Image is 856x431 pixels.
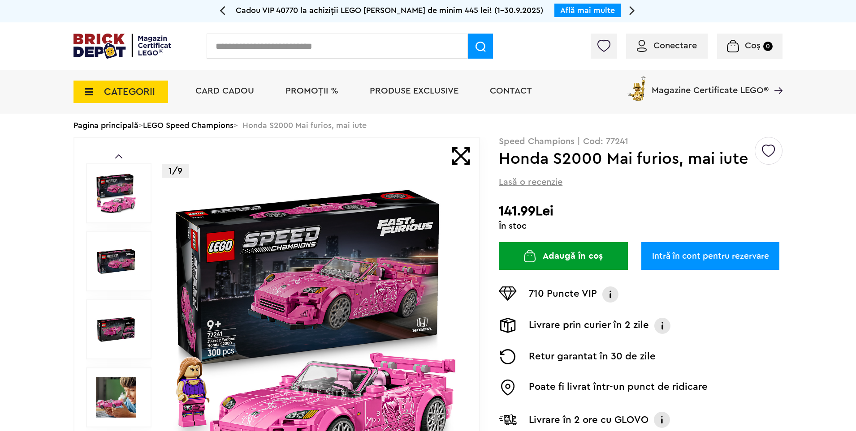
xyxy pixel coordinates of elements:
img: Honda S2000 Mai furios, mai iute [96,241,136,282]
a: Produse exclusive [370,86,458,95]
span: CATEGORII [104,87,155,97]
img: Easybox [499,380,517,396]
button: Adaugă în coș [499,242,628,270]
img: Puncte VIP [499,286,517,301]
p: Retur garantat în 30 de zile [529,349,656,364]
p: Poate fi livrat într-un punct de ridicare [529,380,708,396]
img: Honda S2000 Mai furios, mai iute LEGO 77241 [96,309,136,350]
div: În stoc [499,222,783,230]
span: Cadou VIP 40770 la achiziții LEGO [PERSON_NAME] de minim 445 lei! (1-30.9.2025) [236,6,543,14]
p: 710 Puncte VIP [529,286,597,303]
a: Intră în cont pentru rezervare [641,242,779,270]
a: Contact [490,86,532,95]
div: > > Honda S2000 Mai furios, mai iute [73,114,783,137]
img: Returnare [499,349,517,364]
a: LEGO Speed Champions [143,121,233,129]
img: Seturi Lego Honda S2000 Mai furios, mai iute [96,377,136,418]
h1: Honda S2000 Mai furios, mai iute [499,151,753,167]
small: 0 [763,42,773,51]
p: Livrare prin curier în 2 zile [529,318,649,334]
a: PROMOȚII % [285,86,338,95]
a: Află mai multe [560,6,615,14]
h2: 141.99Lei [499,203,783,219]
span: Conectare [653,41,697,50]
a: Prev [115,154,122,158]
img: Info livrare cu GLOVO [653,411,671,429]
span: Coș [745,41,761,50]
a: Magazine Certificate LEGO® [769,74,783,83]
a: Card Cadou [195,86,254,95]
img: Honda S2000 Mai furios, mai iute [96,173,136,213]
p: Livrare în 2 ore cu GLOVO [529,413,648,427]
img: Livrare [499,318,517,333]
p: 1/9 [162,164,189,178]
img: Info VIP [601,286,619,303]
a: Conectare [637,41,697,50]
img: Livrare Glovo [499,414,517,425]
a: Pagina principală [73,121,138,129]
p: Speed Champions | Cod: 77241 [499,137,783,146]
img: Info livrare prin curier [653,318,671,334]
span: Lasă o recenzie [499,176,562,188]
span: Magazine Certificate LEGO® [652,74,769,95]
